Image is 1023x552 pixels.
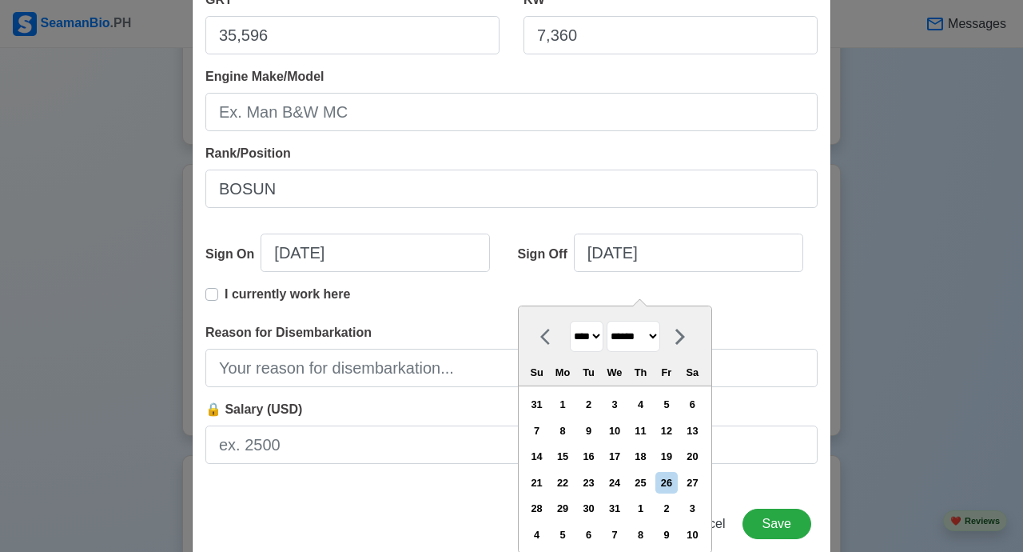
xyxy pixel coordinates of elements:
div: Choose Wednesday, August 31st, 2022 [603,498,625,519]
div: Mo [551,362,573,383]
div: Choose Thursday, September 8th, 2022 [630,524,651,546]
div: Tu [578,362,599,383]
div: Choose Sunday, August 28th, 2022 [526,498,547,519]
p: I currently work here [225,285,350,304]
div: Sign Off [518,245,574,264]
div: month 2022-08 [523,392,706,548]
div: Fr [655,362,677,383]
div: Choose Friday, September 9th, 2022 [655,524,677,546]
div: Choose Wednesday, September 7th, 2022 [603,524,625,546]
input: 33922 [205,16,500,54]
div: Choose Tuesday, September 6th, 2022 [578,524,599,546]
div: Choose Friday, August 5th, 2022 [655,394,677,415]
div: Choose Sunday, July 31st, 2022 [526,394,547,415]
input: Your reason for disembarkation... [205,349,818,387]
div: Choose Wednesday, August 17th, 2022 [603,446,625,467]
div: Choose Saturday, September 3rd, 2022 [682,498,703,519]
div: Choose Monday, August 1st, 2022 [551,394,573,415]
div: We [603,362,625,383]
span: Engine Make/Model [205,70,324,83]
div: Choose Friday, August 12th, 2022 [655,420,677,442]
span: Rank/Position [205,146,291,160]
div: Choose Tuesday, August 2nd, 2022 [578,394,599,415]
div: Choose Friday, September 2nd, 2022 [655,498,677,519]
div: Choose Wednesday, August 24th, 2022 [603,472,625,494]
div: Choose Sunday, August 7th, 2022 [526,420,547,442]
button: Save [742,509,811,539]
div: Choose Sunday, September 4th, 2022 [526,524,547,546]
div: Sa [682,362,703,383]
input: ex. 2500 [205,426,818,464]
div: Choose Monday, August 8th, 2022 [551,420,573,442]
div: Choose Monday, September 5th, 2022 [551,524,573,546]
div: Th [630,362,651,383]
div: Choose Friday, August 26th, 2022 [655,472,677,494]
div: Choose Saturday, August 20th, 2022 [682,446,703,467]
div: Choose Tuesday, August 16th, 2022 [578,446,599,467]
div: Choose Friday, August 19th, 2022 [655,446,677,467]
div: Choose Thursday, September 1st, 2022 [630,498,651,519]
div: Choose Monday, August 15th, 2022 [551,446,573,467]
div: Sign On [205,245,261,264]
input: Ex: Third Officer or 3/OFF [205,170,818,208]
div: Su [526,362,547,383]
div: Choose Saturday, August 6th, 2022 [682,394,703,415]
div: Choose Sunday, August 14th, 2022 [526,446,547,467]
input: 8000 [523,16,818,54]
div: Choose Saturday, August 13th, 2022 [682,420,703,442]
div: Choose Tuesday, August 23rd, 2022 [578,472,599,494]
div: Choose Saturday, September 10th, 2022 [682,524,703,546]
div: Choose Thursday, August 18th, 2022 [630,446,651,467]
div: Choose Wednesday, August 10th, 2022 [603,420,625,442]
div: Choose Thursday, August 4th, 2022 [630,394,651,415]
div: Choose Monday, August 29th, 2022 [551,498,573,519]
div: Choose Thursday, August 25th, 2022 [630,472,651,494]
div: Choose Tuesday, August 30th, 2022 [578,498,599,519]
div: Choose Sunday, August 21st, 2022 [526,472,547,494]
div: Choose Saturday, August 27th, 2022 [682,472,703,494]
span: Reason for Disembarkation [205,326,372,339]
div: Choose Thursday, August 11th, 2022 [630,420,651,442]
span: 🔒 Salary (USD) [205,402,302,416]
div: Choose Tuesday, August 9th, 2022 [578,420,599,442]
input: Ex. Man B&W MC [205,93,818,131]
div: Choose Monday, August 22nd, 2022 [551,472,573,494]
div: Choose Wednesday, August 3rd, 2022 [603,394,625,415]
